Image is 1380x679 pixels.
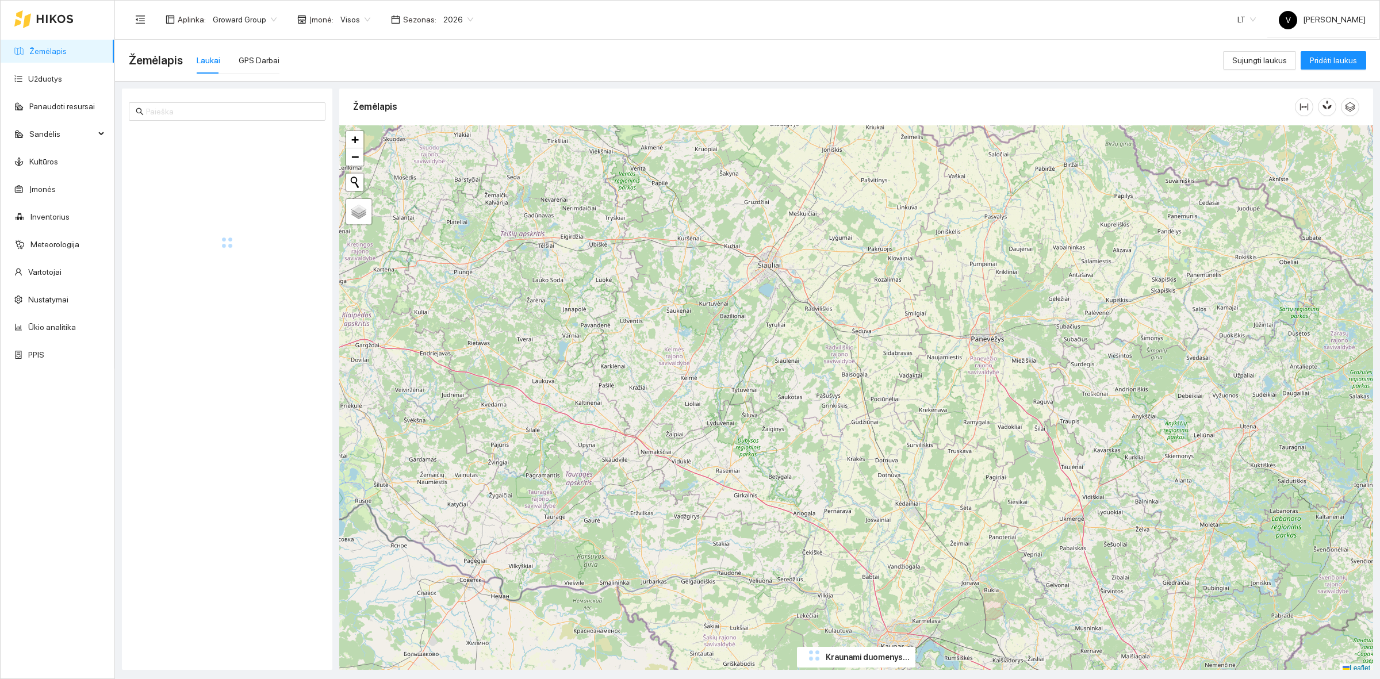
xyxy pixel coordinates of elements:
[1343,664,1370,672] a: Leaflet
[1295,98,1313,116] button: column-width
[297,15,306,24] span: shop
[129,8,152,31] button: menu-fold
[29,122,95,145] span: Sandėlis
[1223,51,1296,70] button: Sujungti laukus
[1295,102,1313,112] span: column-width
[309,13,333,26] span: Įmonė :
[346,174,363,191] button: Initiate a new search
[129,51,183,70] span: Žemėlapis
[178,13,206,26] span: Aplinka :
[346,131,363,148] a: Zoom in
[29,47,67,56] a: Žemėlapis
[28,74,62,83] a: Užduotys
[135,14,145,25] span: menu-fold
[353,90,1295,123] div: Žemėlapis
[351,132,359,147] span: +
[30,240,79,249] a: Meteorologija
[28,267,62,277] a: Vartotojai
[340,11,370,28] span: Visos
[1301,56,1366,65] a: Pridėti laukus
[1310,54,1357,67] span: Pridėti laukus
[197,54,220,67] div: Laukai
[443,11,473,28] span: 2026
[403,13,436,26] span: Sezonas :
[391,15,400,24] span: calendar
[166,15,175,24] span: layout
[346,148,363,166] a: Zoom out
[346,199,371,224] a: Layers
[28,350,44,359] a: PPIS
[29,157,58,166] a: Kultūros
[1232,54,1287,67] span: Sujungti laukus
[29,185,56,194] a: Įmonės
[1301,51,1366,70] button: Pridėti laukus
[29,102,95,111] a: Panaudoti resursai
[28,323,76,332] a: Ūkio analitika
[351,149,359,164] span: −
[239,54,279,67] div: GPS Darbai
[28,295,68,304] a: Nustatymai
[30,212,70,221] a: Inventorius
[826,651,910,663] span: Kraunami duomenys...
[1279,15,1366,24] span: [PERSON_NAME]
[1223,56,1296,65] a: Sujungti laukus
[1237,11,1256,28] span: LT
[1286,11,1291,29] span: V
[136,108,144,116] span: search
[146,105,319,118] input: Paieška
[213,11,277,28] span: Groward Group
